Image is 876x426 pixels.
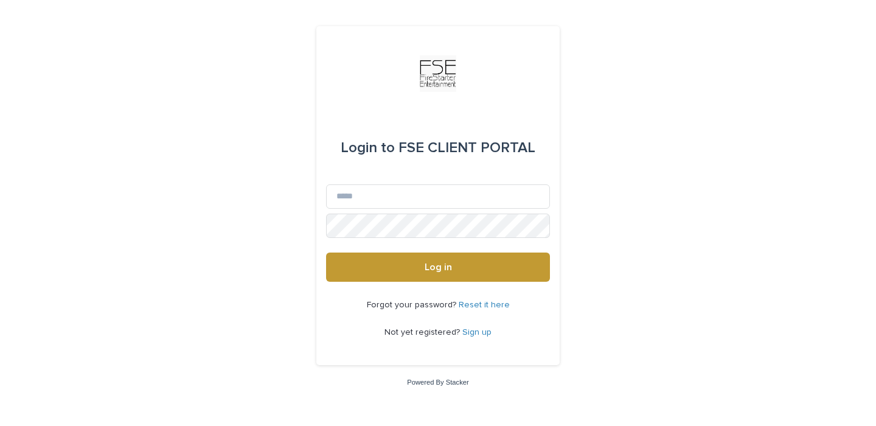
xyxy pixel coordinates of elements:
[341,141,395,155] span: Login to
[462,328,492,337] a: Sign up
[407,379,468,386] a: Powered By Stacker
[425,262,452,272] span: Log in
[459,301,510,309] a: Reset it here
[341,131,535,165] div: FSE CLIENT PORTAL
[367,301,459,309] span: Forgot your password?
[326,253,550,282] button: Log in
[384,328,462,337] span: Not yet registered?
[420,55,456,92] img: Km9EesSdRbS9ajqhBzyo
